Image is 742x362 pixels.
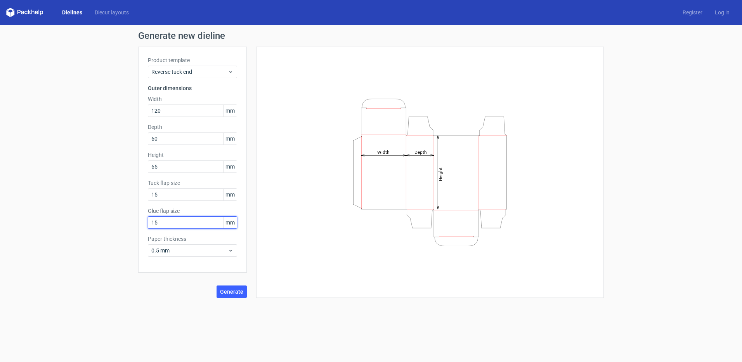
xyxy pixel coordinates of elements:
label: Depth [148,123,237,131]
span: mm [223,105,237,117]
h3: Outer dimensions [148,84,237,92]
a: Dielines [56,9,88,16]
button: Generate [217,285,247,298]
label: Product template [148,56,237,64]
label: Width [148,95,237,103]
tspan: Depth [414,149,427,155]
span: Reverse tuck end [151,68,228,76]
span: mm [223,133,237,144]
h1: Generate new dieline [138,31,604,40]
span: 0.5 mm [151,247,228,254]
tspan: Width [377,149,390,155]
span: mm [223,161,237,172]
span: Generate [220,289,243,294]
label: Tuck flap size [148,179,237,187]
tspan: Height [438,167,443,181]
a: Register [676,9,709,16]
label: Paper thickness [148,235,237,243]
label: Glue flap size [148,207,237,215]
a: Diecut layouts [88,9,135,16]
span: mm [223,189,237,200]
span: mm [223,217,237,228]
label: Height [148,151,237,159]
a: Log in [709,9,736,16]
